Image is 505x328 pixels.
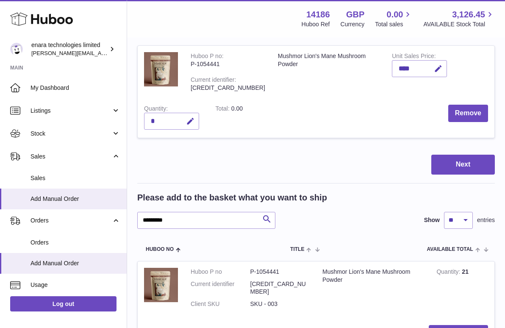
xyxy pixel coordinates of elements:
span: Orders [31,217,111,225]
td: Mushmor Lion's Mane Mushroom Powder [316,261,430,319]
img: Mushmor Lion's Mane Mushroom Powder [144,52,178,86]
a: 0.00 Total sales [375,9,413,28]
div: Huboo Ref [302,20,330,28]
img: Mushmor Lion's Mane Mushroom Powder [144,268,178,302]
span: 0.00 [387,9,403,20]
a: 3,126.45 AVAILABLE Stock Total [423,9,495,28]
span: Listings [31,107,111,115]
strong: GBP [346,9,364,20]
button: Remove [448,105,488,122]
label: Show [424,216,440,224]
span: Add Manual Order [31,259,120,267]
dt: Client SKU [191,300,250,308]
dt: Huboo P no [191,268,250,276]
span: Add Manual Order [31,195,120,203]
a: Log out [10,296,117,311]
td: 21 [430,261,494,319]
span: Sales [31,174,120,182]
span: AVAILABLE Total [427,247,473,252]
span: 3,126.45 [452,9,485,20]
dt: Current identifier [191,280,250,296]
strong: 14186 [306,9,330,20]
span: Huboo no [146,247,174,252]
h2: Please add to the basket what you want to ship [137,192,327,203]
strong: Quantity [436,268,462,277]
div: [CREDIT_CARD_NUMBER] [191,84,265,92]
span: 0.00 [231,105,243,112]
span: Title [290,247,304,252]
span: Sales [31,153,111,161]
span: Total sales [375,20,413,28]
label: Total [215,105,231,114]
div: enara technologies limited [31,41,108,57]
span: entries [477,216,495,224]
label: Unit Sales Price [392,53,436,61]
span: Orders [31,239,120,247]
div: Current identifier [191,76,236,85]
span: My Dashboard [31,84,120,92]
dd: SKU - 003 [250,300,310,308]
div: Huboo P no [191,53,224,61]
span: Usage [31,281,120,289]
div: Currency [341,20,365,28]
td: Mushmor Lion's Mane Mushroom Powder [272,46,386,98]
span: Stock [31,130,111,138]
label: Quantity [144,105,168,114]
dd: P-1054441 [250,268,310,276]
span: AVAILABLE Stock Total [423,20,495,28]
div: P-1054441 [191,60,265,68]
span: [PERSON_NAME][EMAIL_ADDRESS][DOMAIN_NAME] [31,50,170,56]
img: Dee@enara.co [10,43,23,56]
dd: [CREDIT_CARD_NUMBER] [250,280,310,296]
button: Next [431,155,495,175]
